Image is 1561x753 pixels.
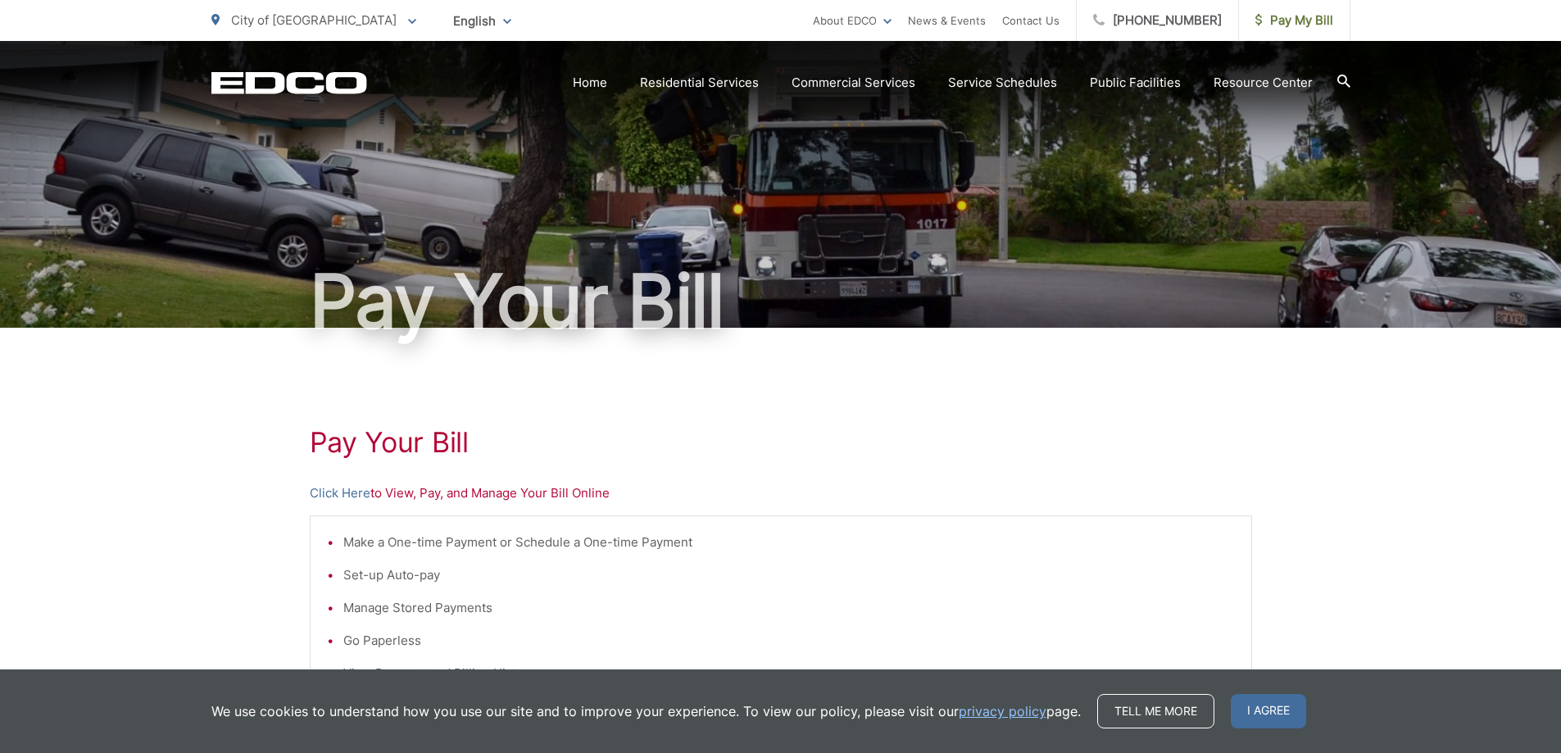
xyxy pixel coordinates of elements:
[343,664,1235,683] li: View Payment and Billing History
[1214,73,1313,93] a: Resource Center
[211,71,367,94] a: EDCD logo. Return to the homepage.
[573,73,607,93] a: Home
[959,701,1046,721] a: privacy policy
[343,631,1235,651] li: Go Paperless
[640,73,759,93] a: Residential Services
[310,426,1252,459] h1: Pay Your Bill
[1002,11,1060,30] a: Contact Us
[343,533,1235,552] li: Make a One-time Payment or Schedule a One-time Payment
[310,483,1252,503] p: to View, Pay, and Manage Your Bill Online
[343,565,1235,585] li: Set-up Auto-pay
[211,261,1350,342] h1: Pay Your Bill
[908,11,986,30] a: News & Events
[231,12,397,28] span: City of [GEOGRAPHIC_DATA]
[1255,11,1333,30] span: Pay My Bill
[792,73,915,93] a: Commercial Services
[343,598,1235,618] li: Manage Stored Payments
[211,701,1081,721] p: We use cookies to understand how you use our site and to improve your experience. To view our pol...
[1090,73,1181,93] a: Public Facilities
[310,483,370,503] a: Click Here
[441,7,524,35] span: English
[813,11,892,30] a: About EDCO
[1097,694,1214,728] a: Tell me more
[1231,694,1306,728] span: I agree
[948,73,1057,93] a: Service Schedules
